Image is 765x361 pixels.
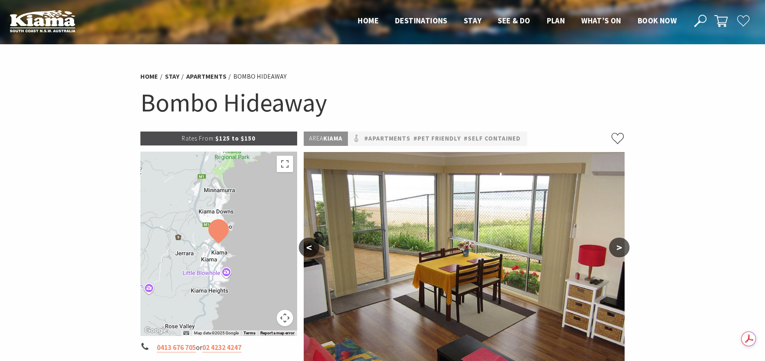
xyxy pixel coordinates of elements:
span: Area [309,134,323,142]
a: Home [140,72,158,81]
a: Stay [165,72,179,81]
button: Toggle fullscreen view [277,156,293,172]
a: Apartments [186,72,226,81]
button: Keyboard shortcuts [183,330,189,336]
span: Book now [638,16,677,25]
button: Map camera controls [277,310,293,326]
a: Open this area in Google Maps (opens a new window) [142,325,169,336]
span: Rates From: [182,134,215,142]
img: Google [142,325,169,336]
a: #Self Contained [464,134,521,144]
nav: Main Menu [350,14,685,28]
span: See & Do [498,16,530,25]
p: Kiama [304,132,348,146]
a: #Apartments [364,134,411,144]
span: Stay [464,16,482,25]
a: Report a map error [260,331,295,336]
span: Destinations [395,16,447,25]
p: $125 to $150 [140,132,298,145]
a: #Pet Friendly [413,134,461,144]
span: Plan [547,16,565,25]
a: 02 4232 4247 [202,343,241,352]
span: Map data ©2025 Google [194,331,239,335]
a: Terms (opens in new tab) [244,331,255,336]
img: Kiama Logo [10,10,75,32]
a: 0413 676 705 [157,343,196,352]
li: Bombo Hideaway [233,71,287,82]
li: or [140,342,298,353]
span: What’s On [581,16,621,25]
h1: Bombo Hideaway [140,86,625,119]
span: Home [358,16,379,25]
button: > [609,238,630,257]
button: < [299,238,319,257]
